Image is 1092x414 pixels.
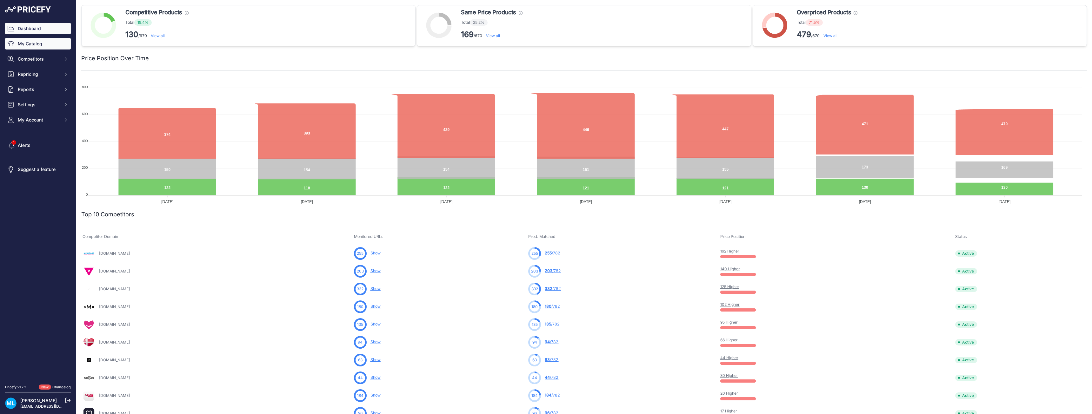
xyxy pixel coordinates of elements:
span: 19.4% [134,19,152,26]
a: View all [486,33,500,38]
nav: Sidebar [5,23,71,377]
span: 25.2% [470,19,488,26]
span: 255 [531,251,538,256]
span: 184 [531,393,538,398]
a: [PERSON_NAME] [20,398,57,403]
span: 255 [545,251,552,255]
tspan: [DATE] [859,200,871,204]
a: [DOMAIN_NAME] [99,286,130,291]
span: 203 [531,268,538,274]
a: 184/782 [545,393,560,398]
span: Price Position [720,234,745,239]
tspan: [DATE] [998,200,1010,204]
button: Reports [5,84,71,95]
a: 140 Higher [720,266,740,271]
span: 63 [358,357,363,363]
a: [DOMAIN_NAME] [99,340,130,345]
span: 44 [358,375,363,381]
strong: 479 [797,30,811,39]
tspan: [DATE] [719,200,731,204]
h2: Price Position Over Time [81,54,149,63]
a: 44 Higher [720,355,738,360]
a: 63/782 [545,357,558,362]
span: 94 [532,339,537,345]
tspan: [DATE] [580,200,592,204]
a: 255/782 [545,251,560,255]
span: New [39,384,51,390]
button: Settings [5,99,71,110]
span: Competitors [18,56,59,62]
span: 94 [545,339,550,344]
span: Active [955,321,977,328]
a: Show [370,268,381,273]
strong: 169 [461,30,474,39]
a: [DOMAIN_NAME] [99,375,130,380]
strong: 130 [125,30,138,39]
span: Active [955,250,977,257]
a: Alerts [5,140,71,151]
a: [DOMAIN_NAME] [99,251,130,256]
a: My Catalog [5,38,71,49]
span: Settings [18,102,59,108]
img: Pricefy Logo [5,6,51,13]
a: [DOMAIN_NAME] [99,393,130,398]
tspan: [DATE] [161,200,173,204]
div: Pricefy v1.7.2 [5,384,26,390]
a: View all [823,33,837,38]
tspan: 400 [82,139,88,143]
a: [DOMAIN_NAME] [99,322,130,327]
p: Total [461,19,522,26]
a: View all [151,33,165,38]
a: Show [370,339,381,344]
span: 135 [545,322,551,326]
span: 180 [531,304,538,310]
a: [DOMAIN_NAME] [99,304,130,309]
a: 44/782 [545,375,558,380]
a: Show [370,286,381,291]
span: 44 [545,375,550,380]
span: 203 [357,268,364,274]
span: 94 [358,339,363,345]
button: My Account [5,114,71,126]
a: Changelog [52,385,71,389]
a: [DOMAIN_NAME] [99,358,130,362]
a: 20 Higher [720,391,738,396]
tspan: [DATE] [440,200,452,204]
p: /670 [461,30,522,40]
span: Active [955,357,977,363]
span: Repricing [18,71,59,77]
p: /670 [125,30,189,40]
p: Total [797,19,857,26]
a: 94/782 [545,339,558,344]
button: Repricing [5,69,71,80]
a: Show [370,322,381,326]
a: 332/782 [545,286,561,291]
span: 203 [545,268,552,273]
span: 63 [545,357,550,362]
span: Active [955,375,977,381]
a: 30 Higher [720,373,738,378]
span: 63 [532,357,537,363]
tspan: 200 [82,166,88,169]
tspan: 0 [86,193,88,196]
span: Status [955,234,967,239]
span: 44 [532,375,537,381]
a: 66 Higher [720,338,738,342]
a: 192 Higher [720,249,739,253]
span: 180 [357,304,363,310]
span: Active [955,268,977,274]
a: 135/782 [545,322,560,326]
a: Show [370,375,381,380]
p: Total [125,19,189,26]
span: Active [955,304,977,310]
span: Overpriced Products [797,8,851,17]
span: Active [955,339,977,345]
tspan: 800 [82,85,88,89]
a: [DOMAIN_NAME] [99,269,130,273]
a: Show [370,251,381,255]
span: Same Price Products [461,8,516,17]
a: Dashboard [5,23,71,34]
tspan: [DATE] [301,200,313,204]
span: Competitor Domain [83,234,118,239]
span: Reports [18,86,59,93]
